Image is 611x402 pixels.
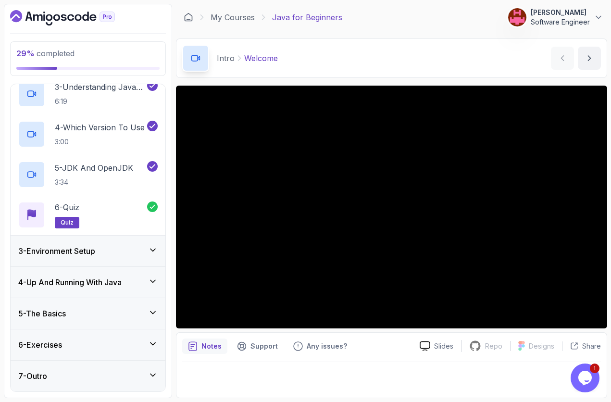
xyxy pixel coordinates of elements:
h3: 4 - Up And Running With Java [18,276,122,288]
button: notes button [182,339,227,354]
button: 3-Environment Setup [11,236,165,266]
p: 6 - Quiz [55,201,79,213]
h3: 6 - Exercises [18,339,62,351]
p: Slides [434,341,453,351]
p: [PERSON_NAME] [531,8,590,17]
p: 3:34 [55,177,133,187]
p: 6:19 [55,97,145,106]
button: 4-Up And Running With Java [11,267,165,298]
p: Any issues? [307,341,347,351]
button: Share [562,341,601,351]
button: 7-Outro [11,361,165,391]
p: 3:00 [55,137,145,147]
p: Repo [485,341,502,351]
button: next content [578,47,601,70]
button: previous content [551,47,574,70]
p: Support [250,341,278,351]
button: 5-The Basics [11,298,165,329]
button: Support button [231,339,284,354]
button: 6-Exercises [11,329,165,360]
h3: 5 - The Basics [18,308,66,319]
h3: 7 - Outro [18,370,47,382]
p: Software Engineer [531,17,590,27]
button: 4-Which Version To Use3:00 [18,121,158,148]
a: Dashboard [10,10,137,25]
iframe: chat widget [571,364,601,392]
button: user profile image[PERSON_NAME]Software Engineer [508,8,603,27]
span: 29 % [16,49,35,58]
p: 5 - JDK And OpenJDK [55,162,133,174]
p: Share [582,341,601,351]
span: completed [16,49,75,58]
button: 6-Quizquiz [18,201,158,228]
button: Feedback button [287,339,353,354]
iframe: 1 - Hi [176,86,607,328]
a: My Courses [211,12,255,23]
p: 3 - Understanding Java Versions [55,81,145,93]
a: Dashboard [184,13,193,22]
p: Notes [201,341,222,351]
p: Welcome [244,52,278,64]
h3: 3 - Environment Setup [18,245,95,257]
p: Intro [217,52,235,64]
button: 5-JDK And OpenJDK3:34 [18,161,158,188]
p: Designs [529,341,554,351]
span: quiz [61,219,74,226]
a: Slides [412,341,461,351]
p: 4 - Which Version To Use [55,122,145,133]
img: user profile image [508,8,526,26]
button: 3-Understanding Java Versions6:19 [18,80,158,107]
p: Java for Beginners [272,12,342,23]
